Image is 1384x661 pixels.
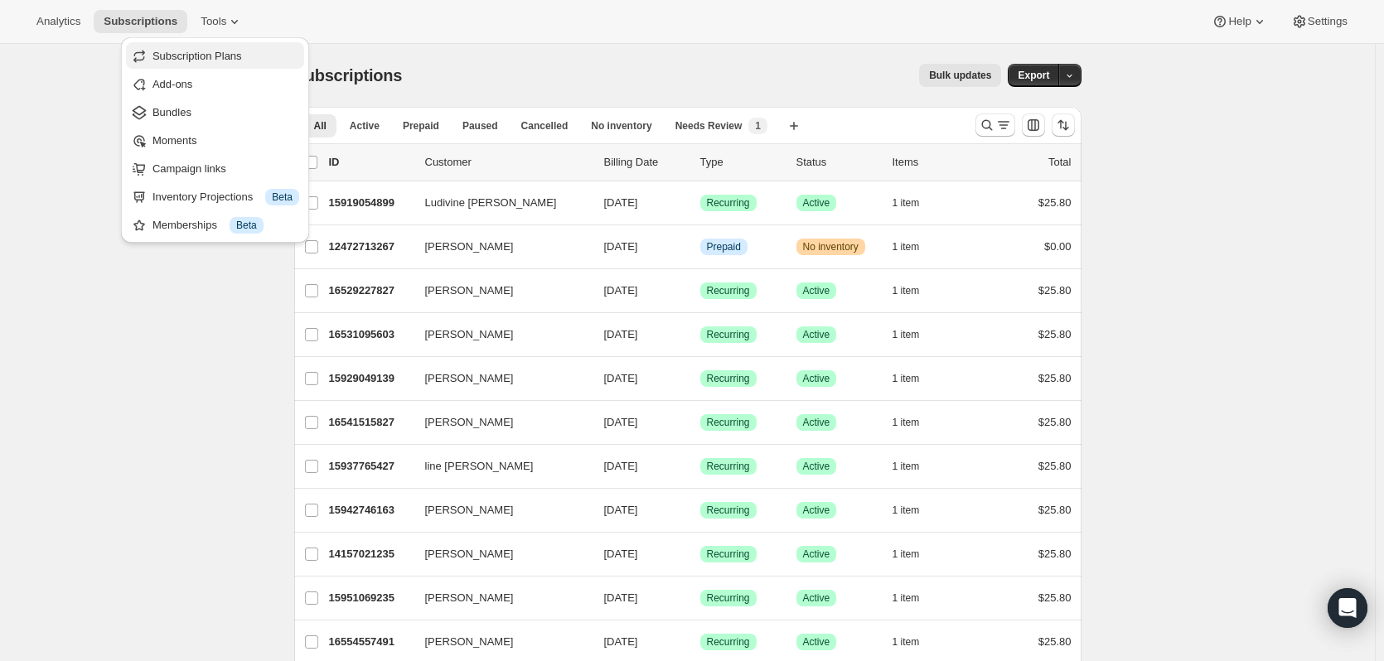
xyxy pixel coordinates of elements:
div: IDCustomerBilling DateTypeStatusItemsTotal [329,154,1072,171]
button: [PERSON_NAME] [415,234,581,260]
button: Inventory Projections [126,183,304,210]
div: Inventory Projections [152,189,299,205]
button: Create new view [781,114,807,138]
span: Active [803,372,830,385]
div: Memberships [152,217,299,234]
span: 1 item [893,328,920,341]
div: Type [700,154,783,171]
button: line [PERSON_NAME] [415,453,581,480]
button: [PERSON_NAME] [415,629,581,655]
p: Status [796,154,879,171]
span: No inventory [803,240,859,253]
button: [PERSON_NAME] [415,365,581,392]
span: Active [803,196,830,210]
button: Analytics [27,10,90,33]
span: Recurring [707,328,750,341]
button: Settings [1281,10,1357,33]
span: [PERSON_NAME] [425,282,514,299]
button: Subscription Plans [126,42,304,69]
button: 1 item [893,235,938,258]
span: $0.00 [1044,240,1072,253]
div: 12472713267[PERSON_NAME][DATE]InfoPrepaidWarningNo inventory1 item$0.00 [329,235,1072,258]
span: Active [803,460,830,473]
span: Active [803,548,830,561]
p: 15942746163 [329,502,412,519]
button: 1 item [893,630,938,654]
button: Sort the results [1052,113,1075,137]
span: Beta [236,219,257,232]
button: Campaign links [126,155,304,181]
div: 16541515827[PERSON_NAME][DATE]SuccessRecurringSuccessActive1 item$25.80 [329,411,1072,434]
p: 16529227827 [329,282,412,299]
p: 15929049139 [329,370,412,387]
button: 1 item [893,499,938,522]
button: Export [1008,64,1059,87]
div: 15942746163[PERSON_NAME][DATE]SuccessRecurringSuccessActive1 item$25.80 [329,499,1072,522]
span: [DATE] [604,591,638,604]
button: 1 item [893,455,938,478]
p: 15937765427 [329,458,412,475]
button: 1 item [893,279,938,302]
p: Billing Date [604,154,687,171]
span: Export [1018,69,1049,82]
span: 1 [755,119,761,133]
span: Active [803,328,830,341]
span: Subscriptions [294,66,403,84]
span: [PERSON_NAME] [425,414,514,431]
span: $25.80 [1038,328,1072,340]
span: Needs Review [675,119,743,133]
span: Campaign links [152,162,226,175]
button: 1 item [893,323,938,346]
span: [DATE] [604,284,638,297]
span: Add-ons [152,78,192,90]
button: Add-ons [126,70,304,97]
div: 14157021235[PERSON_NAME][DATE]SuccessRecurringSuccessActive1 item$25.80 [329,543,1072,566]
span: 1 item [893,504,920,517]
span: $25.80 [1038,548,1072,560]
div: 15937765427line [PERSON_NAME][DATE]SuccessRecurringSuccessActive1 item$25.80 [329,455,1072,478]
button: 1 item [893,586,938,610]
span: [PERSON_NAME] [425,239,514,255]
p: 12472713267 [329,239,412,255]
button: [PERSON_NAME] [415,497,581,523]
span: $25.80 [1038,504,1072,516]
button: 1 item [893,367,938,390]
span: Active [803,504,830,517]
span: Active [803,591,830,605]
span: Active [803,635,830,649]
span: Bundles [152,106,191,118]
button: Bundles [126,99,304,125]
div: 15919054899Ludivine [PERSON_NAME][DATE]SuccessRecurringSuccessActive1 item$25.80 [329,191,1072,215]
span: Recurring [707,372,750,385]
p: Total [1048,154,1071,171]
button: Bulk updates [919,64,1001,87]
span: Subscription Plans [152,50,242,62]
span: $25.80 [1038,460,1072,472]
button: [PERSON_NAME] [415,585,581,611]
span: $25.80 [1038,196,1072,209]
span: Prepaid [403,119,439,133]
span: 1 item [893,548,920,561]
span: Beta [272,191,293,204]
span: Help [1228,15,1251,28]
div: 16531095603[PERSON_NAME][DATE]SuccessRecurringSuccessActive1 item$25.80 [329,323,1072,346]
button: [PERSON_NAME] [415,409,581,436]
div: 15929049139[PERSON_NAME][DATE]SuccessRecurringSuccessActive1 item$25.80 [329,367,1072,390]
button: 1 item [893,543,938,566]
span: [PERSON_NAME] [425,590,514,606]
span: Recurring [707,635,750,649]
span: $25.80 [1038,284,1072,297]
button: Moments [126,127,304,153]
span: Subscriptions [104,15,177,28]
span: 1 item [893,196,920,210]
span: $25.80 [1038,372,1072,384]
span: [DATE] [604,372,638,384]
span: Bulk updates [929,69,991,82]
span: Recurring [707,416,750,429]
span: Recurring [707,196,750,210]
button: Subscriptions [94,10,187,33]
span: Analytics [36,15,80,28]
div: 16529227827[PERSON_NAME][DATE]SuccessRecurringSuccessActive1 item$25.80 [329,279,1072,302]
button: Tools [191,10,253,33]
div: Open Intercom Messenger [1328,588,1367,628]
